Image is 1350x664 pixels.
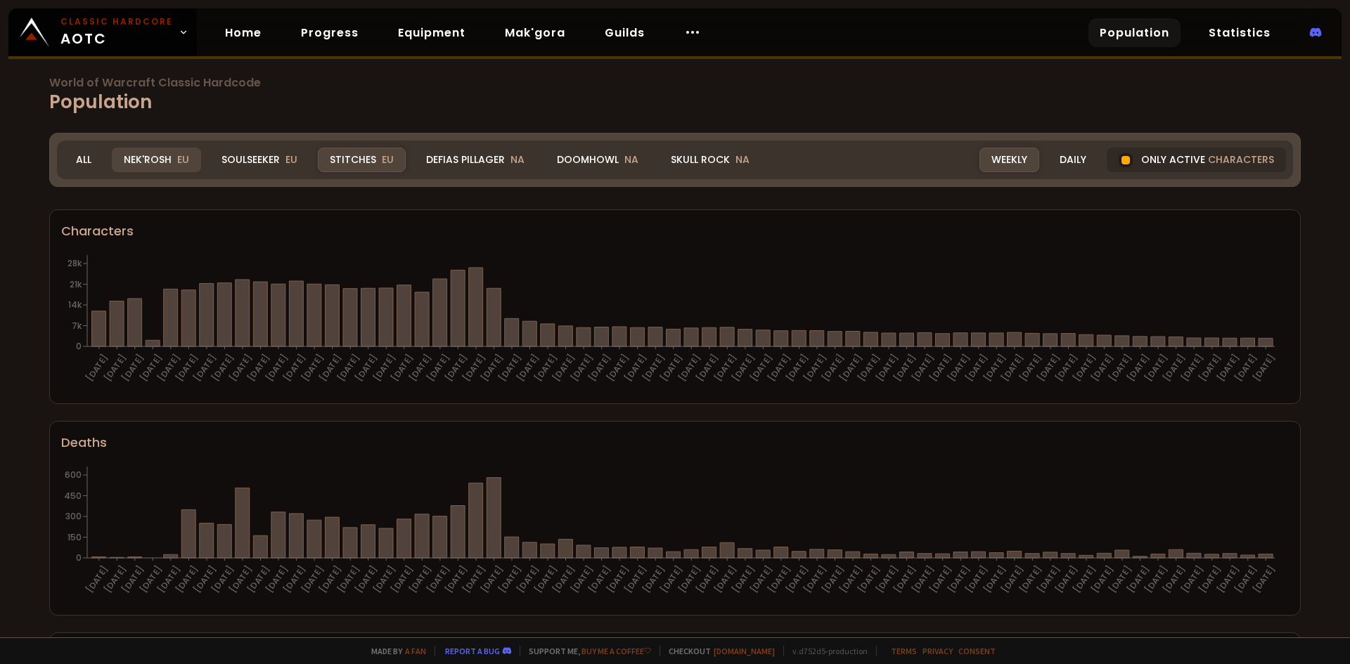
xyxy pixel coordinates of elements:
[1124,352,1152,384] text: [DATE]
[1017,564,1044,595] text: [DATE]
[49,77,1301,116] h1: Population
[640,352,667,384] text: [DATE]
[1088,564,1116,595] text: [DATE]
[1017,352,1044,384] text: [DATE]
[658,352,686,384] text: [DATE]
[445,646,500,656] a: Report a bug
[1107,352,1134,384] text: [DATE]
[112,148,201,172] div: Nek'Rosh
[316,564,344,595] text: [DATE]
[318,148,406,172] div: Stitches
[120,564,147,595] text: [DATE]
[545,148,650,172] div: Doomhowl
[694,564,721,595] text: [DATE]
[1214,564,1242,595] text: [DATE]
[1071,564,1098,595] text: [DATE]
[72,320,82,332] tspan: 7k
[442,352,470,384] text: [DATE]
[783,352,811,384] text: [DATE]
[65,510,82,522] tspan: 300
[173,352,200,384] text: [DATE]
[155,564,183,595] text: [DATE]
[290,18,370,47] a: Progress
[593,18,656,47] a: Guilds
[730,564,757,595] text: [DATE]
[604,564,631,595] text: [DATE]
[406,564,434,595] text: [DATE]
[316,352,344,384] text: [DATE]
[747,564,775,595] text: [DATE]
[281,352,308,384] text: [DATE]
[210,148,309,172] div: Soulseeker
[1232,564,1259,595] text: [DATE]
[496,352,524,384] text: [DATE]
[873,352,901,384] text: [DATE]
[209,352,236,384] text: [DATE]
[1214,352,1242,384] text: [DATE]
[999,352,1027,384] text: [DATE]
[173,564,200,595] text: [DATE]
[1035,352,1062,384] text: [DATE]
[712,352,739,384] text: [DATE]
[84,564,111,595] text: [DATE]
[67,257,82,269] tspan: 28k
[945,564,972,595] text: [DATE]
[461,564,488,595] text: [DATE]
[363,646,426,656] span: Made by
[263,564,290,595] text: [DATE]
[1088,18,1181,47] a: Population
[281,564,308,595] text: [DATE]
[494,18,577,47] a: Mak'gora
[520,646,651,656] span: Support me,
[730,352,757,384] text: [DATE]
[335,564,362,595] text: [DATE]
[963,564,991,595] text: [DATE]
[550,352,577,384] text: [DATE]
[1178,564,1206,595] text: [DATE]
[783,564,811,595] text: [DATE]
[299,352,326,384] text: [DATE]
[514,352,541,384] text: [DATE]
[891,564,918,595] text: [DATE]
[676,564,703,595] text: [DATE]
[414,148,536,172] div: Defias Pillager
[405,646,426,656] a: a fan
[1035,564,1062,595] text: [DATE]
[586,352,613,384] text: [DATE]
[101,352,129,384] text: [DATE]
[1160,564,1188,595] text: [DATE]
[927,564,954,595] text: [DATE]
[285,152,297,167] span: EU
[70,278,82,290] tspan: 21k
[922,646,953,656] a: Privacy
[909,564,937,595] text: [DATE]
[819,564,847,595] text: [DATE]
[1143,564,1170,595] text: [DATE]
[137,352,165,384] text: [DATE]
[581,646,651,656] a: Buy me a coffee
[299,564,326,595] text: [DATE]
[1124,564,1152,595] text: [DATE]
[979,148,1039,172] div: Weekly
[1250,564,1278,595] text: [DATE]
[510,152,525,167] span: NA
[101,564,129,595] text: [DATE]
[227,352,255,384] text: [DATE]
[227,564,255,595] text: [DATE]
[425,564,452,595] text: [DATE]
[60,15,173,28] small: Classic Hardcore
[802,352,829,384] text: [DATE]
[49,77,1301,89] span: World of Warcraft Classic Hardcode
[1048,148,1098,172] div: Daily
[766,564,793,595] text: [DATE]
[1250,352,1278,384] text: [DATE]
[514,564,541,595] text: [DATE]
[177,152,189,167] span: EU
[65,469,82,481] tspan: 600
[550,564,577,595] text: [DATE]
[137,564,165,595] text: [DATE]
[963,352,991,384] text: [DATE]
[478,564,506,595] text: [DATE]
[837,352,865,384] text: [DATE]
[84,352,111,384] text: [DATE]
